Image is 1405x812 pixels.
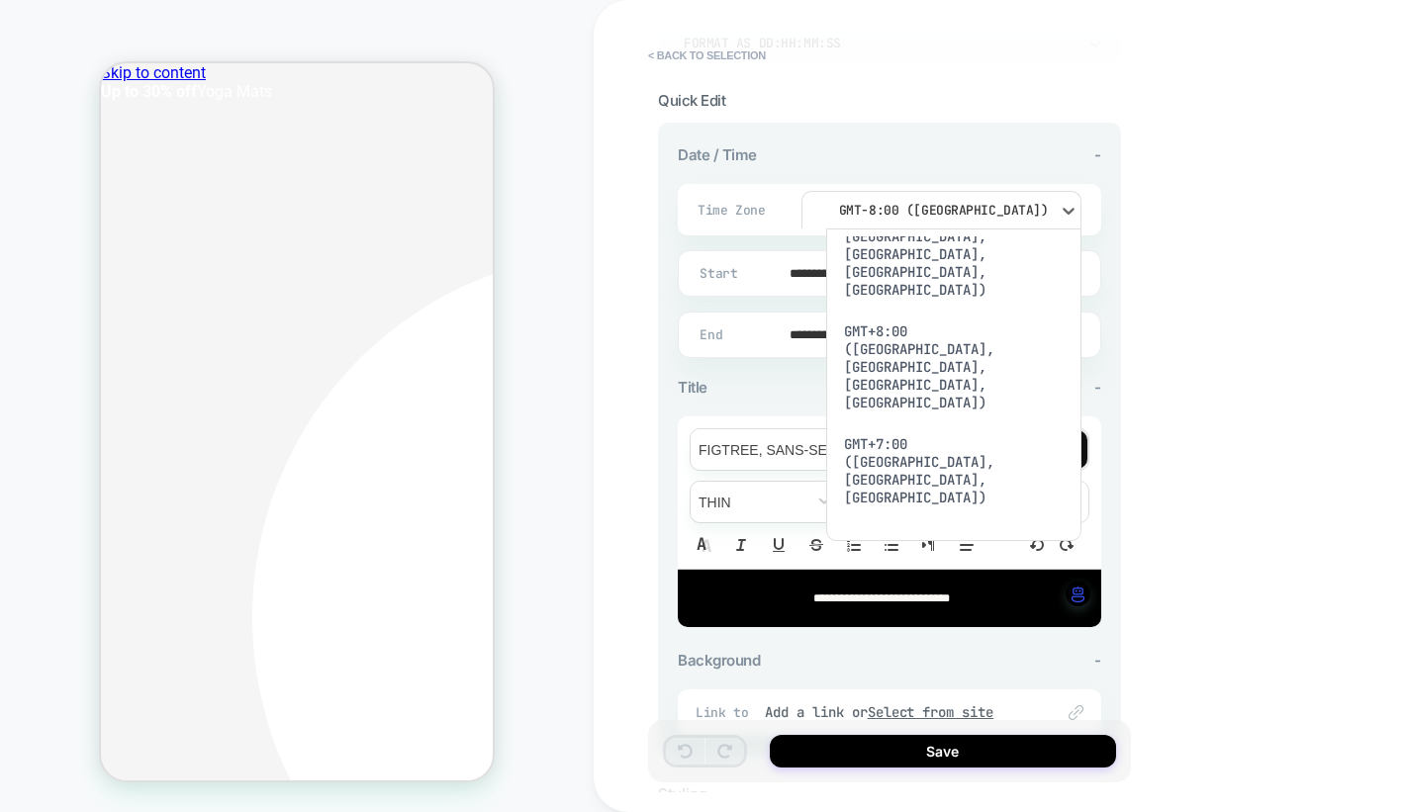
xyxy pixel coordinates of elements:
[770,735,1116,767] button: Save
[834,311,1074,423] div: GMT+8:00 ([GEOGRAPHIC_DATA], [GEOGRAPHIC_DATA], [GEOGRAPHIC_DATA], [GEOGRAPHIC_DATA])
[834,423,1074,518] div: GMT+7:00 ([GEOGRAPHIC_DATA], [GEOGRAPHIC_DATA], [GEOGRAPHIC_DATA])
[638,40,776,71] button: < Back to selection
[834,518,1074,578] div: GMT+6:30 ([GEOGRAPHIC_DATA])
[834,180,1074,311] div: GMT+9:00 ([GEOGRAPHIC_DATA], [GEOGRAPHIC_DATA], [GEOGRAPHIC_DATA], [GEOGRAPHIC_DATA], [GEOGRAPHIC...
